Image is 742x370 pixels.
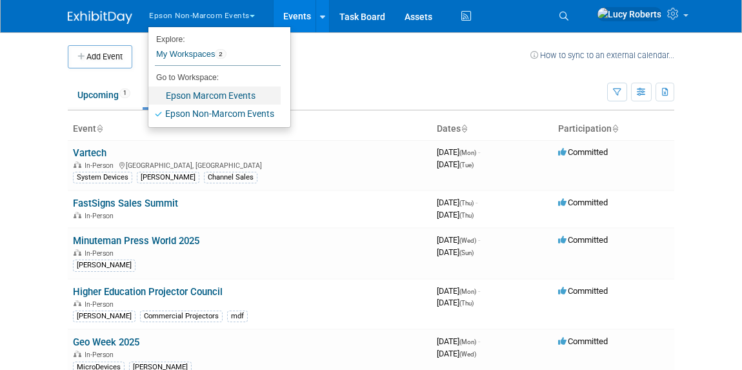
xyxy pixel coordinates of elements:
th: Participation [553,118,674,140]
a: Higher Education Projector Council [73,286,223,298]
img: In-Person Event [74,249,81,256]
div: Channel Sales [204,172,257,183]
a: Geo Week 2025 [73,336,139,348]
span: - [478,286,480,296]
span: 2 [215,49,226,59]
span: (Thu) [459,300,474,307]
span: Committed [558,336,608,346]
img: In-Person Event [74,351,81,357]
span: (Mon) [459,288,476,295]
th: Dates [432,118,553,140]
span: Committed [558,147,608,157]
th: Event [68,118,432,140]
a: Vartech [73,147,106,159]
span: [DATE] [437,147,480,157]
div: System Devices [73,172,132,183]
span: - [478,147,480,157]
span: - [476,198,477,207]
img: ExhibitDay [68,11,132,24]
div: [PERSON_NAME] [73,260,135,271]
div: mdf [227,311,248,322]
span: (Thu) [459,212,474,219]
img: In-Person Event [74,212,81,218]
span: (Mon) [459,149,476,156]
span: - [478,336,480,346]
span: (Tue) [459,161,474,169]
a: FastSigns Sales Summit [73,198,178,209]
span: [DATE] [437,286,480,296]
a: Sort by Event Name [96,123,103,134]
span: [DATE] [437,210,474,220]
li: Explore: [148,32,281,43]
span: [DATE] [437,247,474,257]
span: (Sun) [459,249,474,256]
a: Epson Marcom Events [148,87,281,105]
span: [DATE] [437,235,480,245]
span: [DATE] [437,349,476,358]
span: In-Person [85,212,117,220]
a: Sort by Participation Type [612,123,618,134]
span: Committed [558,235,608,245]
span: [DATE] [437,336,480,346]
img: Lucy Roberts [597,7,662,21]
span: 1 [119,88,130,98]
li: Go to Workspace: [148,69,281,86]
div: Commercial Projectors [140,311,223,322]
span: In-Person [85,300,117,309]
span: (Mon) [459,338,476,345]
span: [DATE] [437,159,474,169]
a: Minuteman Press World 2025 [73,235,199,247]
span: (Wed) [459,237,476,244]
div: [PERSON_NAME] [137,172,199,183]
a: Upcoming1 [68,83,140,107]
a: Past19 [143,83,196,107]
a: How to sync to an external calendar... [530,50,674,60]
img: In-Person Event [74,161,81,168]
span: [DATE] [437,198,477,207]
div: [GEOGRAPHIC_DATA], [GEOGRAPHIC_DATA] [73,159,426,170]
span: (Thu) [459,200,474,207]
a: My Workspaces2 [155,43,281,65]
div: [PERSON_NAME] [73,311,135,322]
span: In-Person [85,249,117,258]
span: Committed [558,198,608,207]
button: Add Event [68,45,132,68]
span: In-Person [85,351,117,359]
img: In-Person Event [74,300,81,307]
span: (Wed) [459,351,476,358]
span: Committed [558,286,608,296]
span: In-Person [85,161,117,170]
span: - [478,235,480,245]
a: Epson Non-Marcom Events [148,105,281,123]
a: Sort by Start Date [461,123,467,134]
span: [DATE] [437,298,474,307]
